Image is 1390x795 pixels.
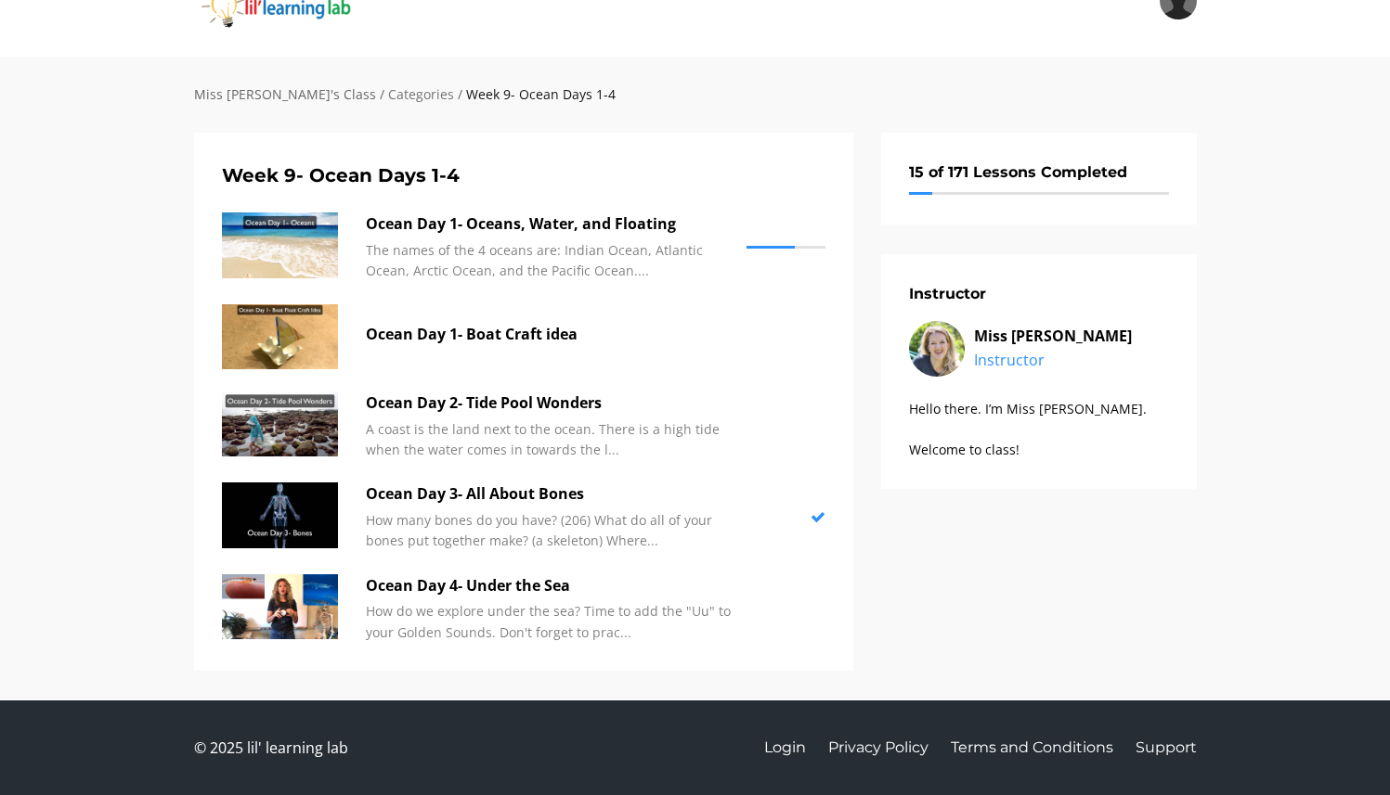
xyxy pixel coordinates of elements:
[1136,729,1197,766] a: Support
[974,349,1169,373] p: Instructor
[222,574,338,639] img: 49ebb5b7-e31b-4477-955b-207090801c59.jpg
[222,212,825,281] a: Ocean Day 1- Oceans, Water, and Floating The names of the 4 oceans are: Indian Ocean, Atlantic Oc...
[222,212,338,277] img: aXpRwXgvTmGjRtKEIZvU_D90301A4-F439-403A-9F84-987949E73AEB.jpeg
[366,419,737,461] p: A coast is the land next to the ocean. There is a high tide when the water comes in towards the l...
[222,391,338,456] img: QNFHp9cQ9mtbuJFQksXw_581C0DA8-F7D4-4F61-8447-921D950FAE11.jpeg
[222,160,825,190] h5: Week 9- Ocean Days 1-4
[388,85,454,103] a: Categories
[466,84,616,105] div: Week 9- Ocean Days 1-4
[951,729,1113,766] a: Terms and Conditions
[366,323,737,347] p: Ocean Day 1- Boat Craft idea
[764,729,806,766] a: Login
[380,84,384,105] div: /
[366,574,737,598] p: Ocean Day 4- Under the Sea
[366,391,737,416] p: Ocean Day 2- Tide Pool Wonders
[909,160,1169,185] h6: 15 of 171 Lessons Completed
[828,729,929,766] a: Privacy Policy
[366,510,737,552] p: How many bones do you have? (206) What do all of your bones put together make? (a skeleton) Where...
[222,482,825,551] a: Ocean Day 3- All About Bones How many bones do you have? (206) What do all of your bones put toge...
[222,482,338,547] img: hl4AlP7MTRyJmnJvDqmE_F0602294-197C-4042-994D-A364E86359B2.jpeg
[366,482,737,506] p: Ocean Day 3- All About Bones
[974,325,1169,349] p: Miss [PERSON_NAME]
[909,321,965,377] img: uVhVVy84RqujZMVvaW3a_instructor-headshot_300x300.png
[909,399,1169,461] p: Hello there. I’m Miss [PERSON_NAME]. Welcome to class!
[366,601,737,643] p: How do we explore under the sea? Time to add the "Uu" to your Golden Sounds. Don't forget to prac...
[366,240,737,282] p: The names of the 4 oceans are: Indian Ocean, Atlantic Ocean, Arctic Ocean, and the Pacific Ocean....
[222,574,825,643] a: Ocean Day 4- Under the Sea How do we explore under the sea? Time to add the "Uu" to your Golden S...
[194,85,376,103] a: Miss [PERSON_NAME]'s Class
[222,391,825,460] a: Ocean Day 2- Tide Pool Wonders A coast is the land next to the ocean. There is a high tide when t...
[366,212,737,237] p: Ocean Day 1- Oceans, Water, and Floating
[909,282,1169,306] h6: Instructor
[458,84,462,105] div: /
[222,304,825,369] a: Ocean Day 1- Boat Craft idea
[222,304,338,369] img: Dt8E5iaYT66VFATK3ONw_C24F52E4-498B-48D6-B773-F0BA65D407CC.jpeg
[194,729,348,766] span: © 2025 lil' learning lab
